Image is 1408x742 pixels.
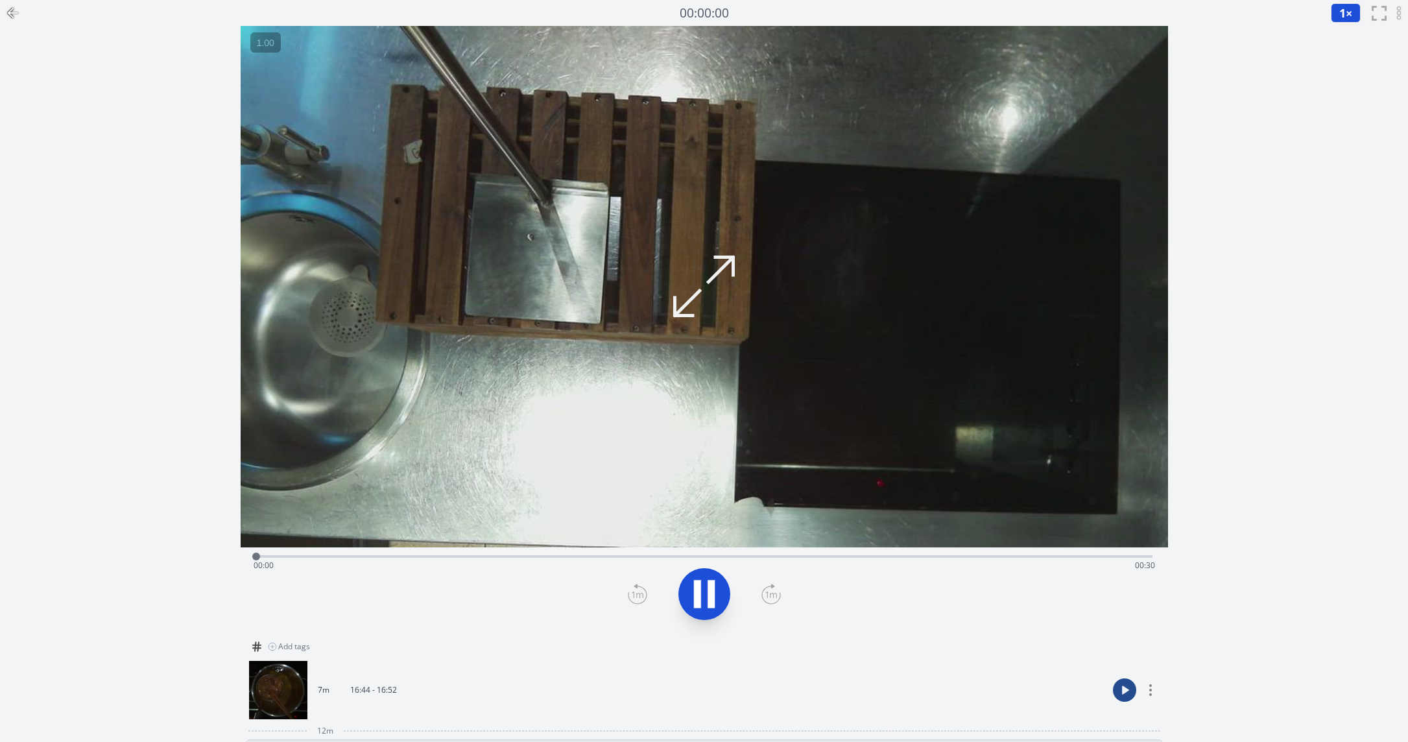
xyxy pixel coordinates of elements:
[249,661,307,719] img: 250920154532_thumb.jpeg
[278,641,310,652] span: Add tags
[317,726,333,736] span: 12m
[318,685,329,695] p: 7m
[350,685,397,695] p: 16:44 - 16:52
[680,4,729,23] a: 00:00:00
[1339,5,1346,21] span: 1
[1135,560,1155,571] span: 00:30
[1331,3,1361,23] button: 1×
[263,636,315,657] button: Add tags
